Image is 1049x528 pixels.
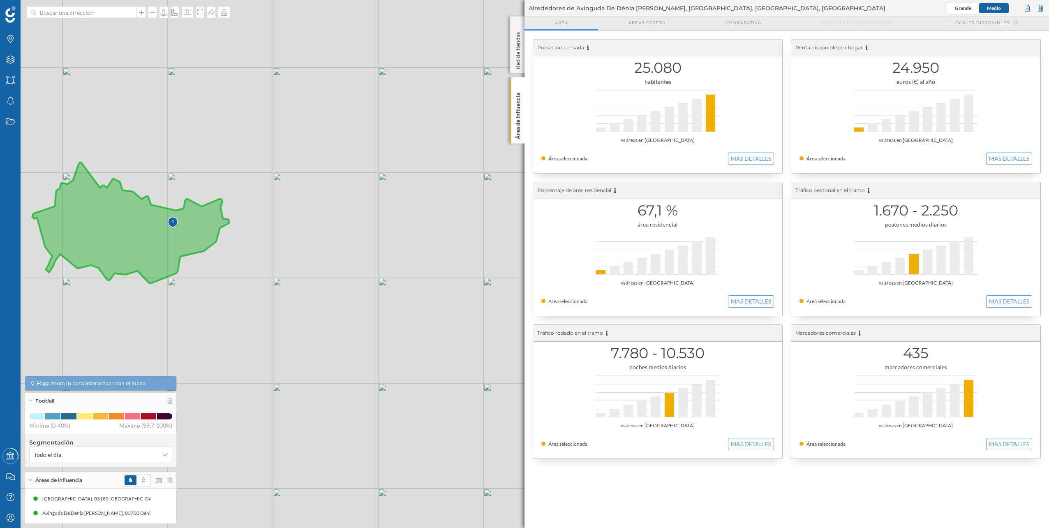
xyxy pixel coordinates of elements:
div: vs áreas en [GEOGRAPHIC_DATA] [541,279,774,287]
span: Mínimo (0-40%) [29,421,70,430]
div: peatones medios diarios [799,220,1032,229]
h1: 25.080 [541,60,774,76]
span: Haga zoom in para interactuar con el mapa [37,379,146,387]
h1: 1.670 - 2.250 [799,203,1032,218]
div: Población censada [533,39,782,56]
span: Área seleccionada [548,441,587,447]
div: Avinguda De Dénia [PERSON_NAME], 03700 Dénia, [GEOGRAPHIC_DATA], [GEOGRAPHIC_DATA] (5 min Conduci... [42,509,307,517]
button: MAS DETALLES [986,438,1032,450]
span: Área seleccionada [806,298,846,304]
button: MAS DETALLES [986,295,1032,308]
span: Footfall [35,397,54,405]
div: vs áreas en [GEOGRAPHIC_DATA] [541,136,774,144]
span: Medio [987,5,1001,11]
span: Todo el día [34,451,61,459]
span: Área seleccionada [548,155,587,162]
div: Marcadores comerciales [791,325,1040,342]
div: Tráfico rodado en el tramo [533,325,782,342]
div: Tráfico peatonal en el tramo [791,182,1040,199]
div: coches medios diarios [541,363,774,371]
div: habitantes [541,78,774,86]
button: MAS DETALLES [728,295,774,308]
span: Máximo (99,7-100%) [119,421,172,430]
h4: Segmentación [29,438,172,447]
span: Comparativa [726,20,761,26]
span: Alrededores de Avinguda De Dénia [PERSON_NAME], [GEOGRAPHIC_DATA], [GEOGRAPHIC_DATA], [GEOGRAPHIC... [529,4,885,12]
span: Locales disponibles [952,20,1010,26]
div: área residencial [541,220,774,229]
button: MAS DETALLES [986,153,1032,165]
span: Área seleccionada [806,441,846,447]
div: vs áreas en [GEOGRAPHIC_DATA] [799,279,1032,287]
p: Área de influencia [514,90,522,139]
span: Áreas espejo [628,20,665,26]
img: Marker [168,215,178,231]
span: Área seleccionada [806,155,846,162]
span: Área seleccionada [548,298,587,304]
div: euros (€) al año [799,78,1032,86]
h1: 24.950 [799,60,1032,76]
p: Red de tiendas [514,29,522,69]
div: marcadores comerciales [799,363,1032,371]
div: Renta disponible por hogar [791,39,1040,56]
div: vs áreas en [GEOGRAPHIC_DATA] [799,136,1032,144]
h1: 67,1 % [541,203,774,218]
h1: 7.780 - 10.530 [541,345,774,361]
div: [GEOGRAPHIC_DATA], 03180 [GEOGRAPHIC_DATA], [GEOGRAPHIC_DATA], [GEOGRAPHIC_DATA] (5 min Conduciendo) [42,495,313,503]
div: Porcentaje de área residencial [533,182,782,199]
button: MAS DETALLES [728,153,774,165]
div: vs áreas en [GEOGRAPHIC_DATA] [541,421,774,430]
img: Geoblink Logo [5,6,16,23]
span: Area [555,20,568,26]
span: Grande [955,5,971,11]
button: MAS DETALLES [728,438,774,450]
h1: 435 [799,345,1032,361]
span: Origen de consumidores [822,20,892,26]
span: Áreas de influencia [35,477,82,484]
div: vs áreas en [GEOGRAPHIC_DATA] [799,421,1032,430]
